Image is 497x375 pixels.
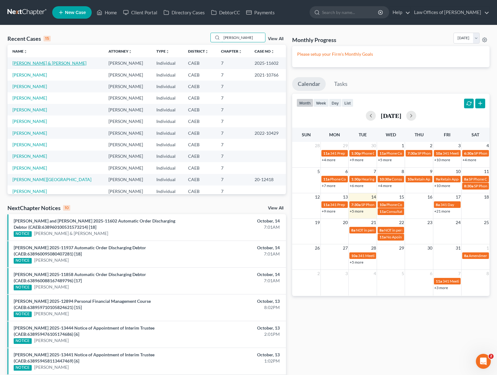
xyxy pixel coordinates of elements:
a: Chapterunfold_more [221,49,242,54]
i: unfold_more [271,50,274,54]
a: [PERSON_NAME] [12,119,47,124]
a: Payments [243,7,278,18]
span: 5 [317,168,320,175]
div: October, 14 [195,245,280,251]
span: 10a [407,177,414,181]
a: +9 more [322,209,335,213]
span: 3 [345,270,348,277]
td: CAEB [183,151,216,162]
td: [PERSON_NAME] [104,185,151,197]
div: NOTICE [14,258,32,264]
span: Consultation for [PERSON_NAME][GEOGRAPHIC_DATA] [386,209,481,214]
button: day [329,99,342,107]
span: 26 [314,244,320,252]
a: Typeunfold_more [156,49,169,54]
span: 12 [314,193,320,201]
td: Individual [151,115,183,127]
button: week [313,99,329,107]
td: [PERSON_NAME] [104,115,151,127]
td: 7 [216,139,250,150]
span: 27 [342,244,348,252]
a: [PERSON_NAME] [12,165,47,171]
span: 10a [351,253,357,258]
h3: Monthly Progress [292,36,336,44]
span: 341 Prep for [PERSON_NAME] [330,151,380,156]
div: October, 13 [195,325,280,331]
span: 8a [380,228,384,232]
div: October, 13 [195,298,280,304]
a: [PERSON_NAME] [34,257,69,263]
span: 20 [342,219,348,226]
span: Phone Consultation for [PERSON_NAME] [330,177,398,181]
a: [PERSON_NAME] [34,337,69,344]
span: 6 [345,168,348,175]
span: 24 [455,219,461,226]
a: +5 more [350,209,363,213]
a: Districtunfold_more [188,49,209,54]
span: 8a [351,228,355,232]
span: 7 [373,168,377,175]
a: Help [389,7,410,18]
span: 8:30a [464,184,473,188]
span: Thu [415,132,424,137]
a: [PERSON_NAME] [34,284,69,290]
span: 2 [429,142,433,149]
p: Please setup your Firm's Monthly Goals [297,51,485,57]
a: [PERSON_NAME] 2025-11937 Automatic Order Discharging Debtor (CAEB:638960095080407281) [18] [14,245,146,256]
td: 7 [216,174,250,185]
span: 1:30p [351,177,361,181]
a: [PERSON_NAME] [12,84,47,89]
td: Individual [151,151,183,162]
a: Calendar [292,77,326,91]
a: Client Portal [120,7,160,18]
a: +21 more [434,209,450,213]
td: 7 [216,57,250,69]
td: 7 [216,185,250,197]
span: 7:30a [407,151,417,156]
a: Case Nounfold_more [255,49,274,54]
td: CAEB [183,174,216,185]
span: Sun [302,132,311,137]
span: 1 [401,142,405,149]
td: CAEB [183,185,216,197]
a: [PERSON_NAME] [12,130,47,136]
span: SP Phone Consultation for [PERSON_NAME] [417,151,490,156]
i: unfold_more [128,50,132,54]
div: 15 [44,36,51,41]
div: NOTICE [14,285,32,290]
td: Individual [151,174,183,185]
span: 30 [370,142,377,149]
a: +5 more [350,260,363,265]
a: [PERSON_NAME] [12,95,47,101]
span: 15 [398,193,405,201]
td: [PERSON_NAME] [104,162,151,174]
div: 8:02PM [195,304,280,311]
span: 5 [401,270,405,277]
a: [PERSON_NAME] [34,364,69,370]
a: Tasks [329,77,353,91]
td: 7 [216,162,250,174]
div: 1:02PM [195,358,280,364]
span: 11a [323,202,329,207]
span: 6:30a [464,151,473,156]
a: Attorneyunfold_more [108,49,132,54]
span: 28 [314,142,320,149]
span: 2 [489,354,494,359]
td: 7 [216,69,250,81]
a: Directory Cases [160,7,208,18]
td: [PERSON_NAME] [104,57,151,69]
span: NOT in person appointments [356,228,403,232]
a: [PERSON_NAME] 2025-12894 Personal Financial Management Course (CAEB:638959710105824621) [15] [14,298,151,310]
span: 8 [486,270,490,277]
span: 30 [427,244,433,252]
span: Phone Consultation for [PERSON_NAME] [361,151,429,156]
a: [PERSON_NAME] 2025-11858 Automatic Order Discharging Debtor (CAEB:638960088167489796) [17] [14,272,146,283]
a: +10 more [434,157,450,162]
div: Recent Cases [7,35,51,42]
a: [PERSON_NAME] 2025-13444 Notice of Appointment of Interim Trustee (CAEB:638959476105174686) [6] [14,325,154,337]
td: [PERSON_NAME] [104,92,151,104]
td: [PERSON_NAME] [104,81,151,92]
span: 1:30p [351,151,361,156]
span: 4 [373,270,377,277]
a: View All [268,206,283,210]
